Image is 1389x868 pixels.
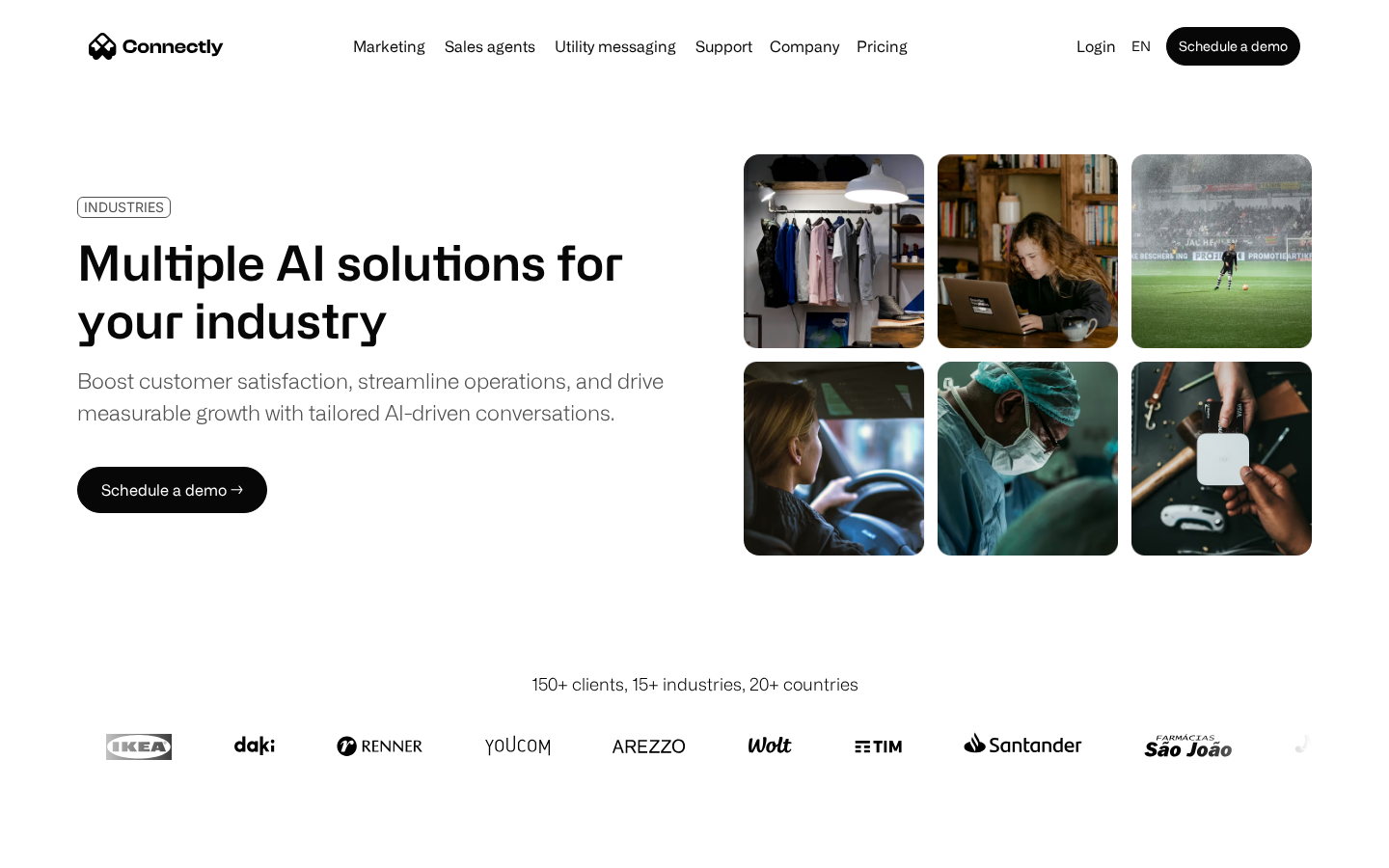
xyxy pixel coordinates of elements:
h1: Multiple AI solutions for your industry [77,233,664,349]
a: Pricing [849,39,915,54]
div: INDUSTRIES [84,200,164,214]
div: en [1124,33,1162,60]
div: en [1131,33,1151,60]
a: Login [1069,33,1124,60]
div: Company [764,33,845,60]
div: Boost customer satisfaction, streamline operations, and drive measurable growth with tailored AI-... [77,365,664,428]
a: Support [688,39,760,54]
a: Schedule a demo [1166,27,1300,66]
a: Schedule a demo → [77,467,267,513]
a: Utility messaging [547,39,684,54]
a: Sales agents [437,39,543,54]
div: Company [770,33,839,60]
ul: Language list [39,834,116,861]
a: home [89,32,224,61]
aside: Language selected: English [19,832,116,861]
a: Marketing [345,39,433,54]
div: 150+ clients, 15+ industries, 20+ countries [531,671,858,697]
